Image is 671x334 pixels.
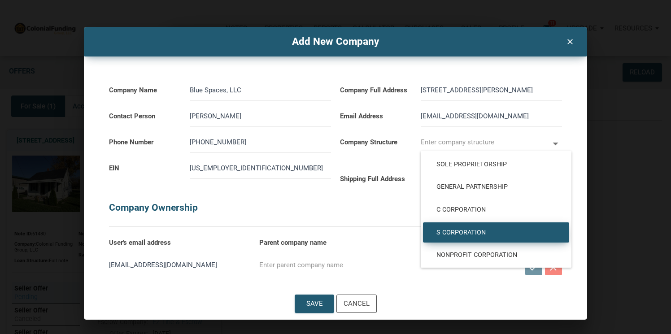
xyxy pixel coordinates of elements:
h5: Company Ownership [109,189,562,217]
button: Save [295,295,334,313]
div: Save [306,299,322,309]
label: User's email address [109,227,250,249]
i: clear [564,35,575,47]
div: Cancel [344,299,370,309]
input: Enter EIN [190,158,331,178]
label: Shipping Full Address [340,163,412,186]
input: Enter company name [190,80,331,100]
label: EIN [109,152,181,175]
input: Enter contact email [421,106,562,126]
span: General Partnership [430,183,562,191]
label: Phone Number [109,126,181,149]
button: clear [558,31,581,48]
input: Enter contact person name [190,106,331,126]
input: Enter Street address, City, State, Zip [421,80,562,100]
input: Enter contact email [109,255,250,275]
button: Sole Proprietorship [423,154,569,175]
span: C Corporation [430,206,562,214]
input: 000-000-0000 [190,132,331,152]
button: S Corporation [423,222,569,243]
span: Sole Proprietorship [430,160,562,169]
button: General Partnership [423,177,569,198]
label: Company Name [109,74,181,97]
label: Contact Person [109,100,181,123]
label: Company Full Address [340,74,412,97]
label: Company Structure [340,126,412,149]
button: Cancel [336,295,377,313]
span: Nonprofit Corporation [430,251,562,259]
input: Enter company structure [421,132,549,152]
button: Nonprofit Corporation [423,245,569,265]
span: S Corporation [430,229,562,237]
h4: Add New Company [91,34,580,49]
button: C Corporation [423,200,569,220]
input: Enter parent company name [259,255,475,275]
label: Parent company name [259,227,475,249]
label: Email Address [340,100,412,123]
